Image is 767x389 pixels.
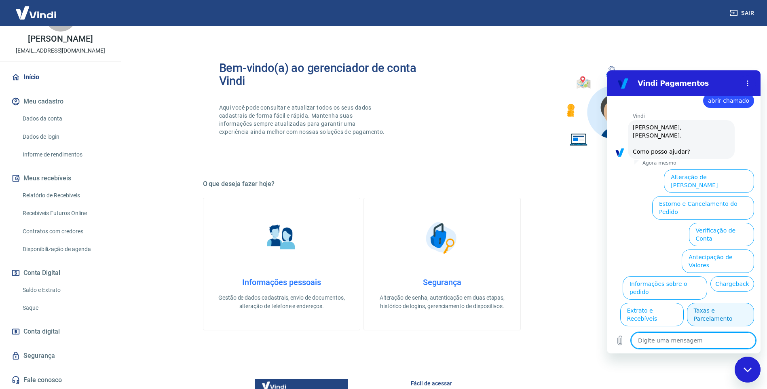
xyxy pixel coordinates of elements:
p: [PERSON_NAME] [28,35,93,43]
button: Sair [728,6,757,21]
a: Informe de rendimentos [19,146,111,163]
img: Vindi [10,0,62,25]
a: Dados da conta [19,110,111,127]
img: Segurança [422,218,462,258]
a: Conta digital [10,323,111,340]
h2: Bem-vindo(a) ao gerenciador de conta Vindi [219,61,442,87]
a: Saldo e Extrato [19,282,111,298]
p: Gestão de dados cadastrais, envio de documentos, alteração de telefone e endereços. [216,294,347,311]
p: Aqui você pode consultar e atualizar todos os seus dados cadastrais de forma fácil e rápida. Mant... [219,104,387,136]
a: Dados de login [19,129,111,145]
h6: Fácil de acessar [411,379,662,387]
a: Relatório de Recebíveis [19,187,111,204]
a: Fale conosco [10,371,111,389]
h5: O que deseja fazer hoje? [203,180,682,188]
img: Informações pessoais [261,218,302,258]
iframe: Janela de mensagens [607,70,761,353]
a: Recebíveis Futuros Online [19,205,111,222]
p: Alteração de senha, autenticação em duas etapas, histórico de logins, gerenciamento de dispositivos. [377,294,507,311]
a: Saque [19,300,111,316]
h4: Informações pessoais [216,277,347,287]
a: SegurançaSegurançaAlteração de senha, autenticação em duas etapas, histórico de logins, gerenciam... [363,198,521,330]
h4: Segurança [377,277,507,287]
button: Meus recebíveis [10,169,111,187]
a: Informações pessoaisInformações pessoaisGestão de dados cadastrais, envio de documentos, alteraçã... [203,198,360,330]
button: Conta Digital [10,264,111,282]
a: Início [10,68,111,86]
img: Imagem de um avatar masculino com diversos icones exemplificando as funcionalidades do gerenciado... [560,61,666,151]
span: Conta digital [23,326,60,337]
a: Segurança [10,347,111,365]
button: Meu cadastro [10,93,111,110]
iframe: Botão para abrir a janela de mensagens, conversa em andamento [735,357,761,383]
a: Contratos com credores [19,223,111,240]
p: [EMAIL_ADDRESS][DOMAIN_NAME] [16,47,105,55]
a: Disponibilização de agenda [19,241,111,258]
